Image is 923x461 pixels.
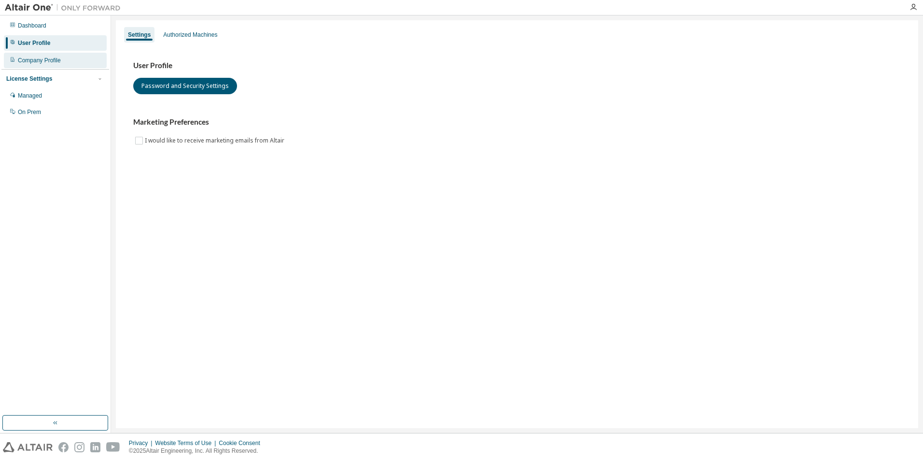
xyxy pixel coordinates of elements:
img: linkedin.svg [90,442,100,452]
button: Password and Security Settings [133,78,237,94]
img: altair_logo.svg [3,442,53,452]
img: youtube.svg [106,442,120,452]
div: On Prem [18,108,41,116]
div: Cookie Consent [219,439,266,447]
img: facebook.svg [58,442,69,452]
div: User Profile [18,39,50,47]
img: instagram.svg [74,442,84,452]
h3: User Profile [133,61,901,71]
h3: Marketing Preferences [133,117,901,127]
div: License Settings [6,75,52,83]
p: © 2025 Altair Engineering, Inc. All Rights Reserved. [129,447,266,455]
div: Website Terms of Use [155,439,219,447]
div: Privacy [129,439,155,447]
div: Settings [128,31,151,39]
div: Managed [18,92,42,100]
div: Dashboard [18,22,46,29]
img: Altair One [5,3,126,13]
div: Company Profile [18,57,61,64]
label: I would like to receive marketing emails from Altair [145,135,286,146]
div: Authorized Machines [163,31,217,39]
